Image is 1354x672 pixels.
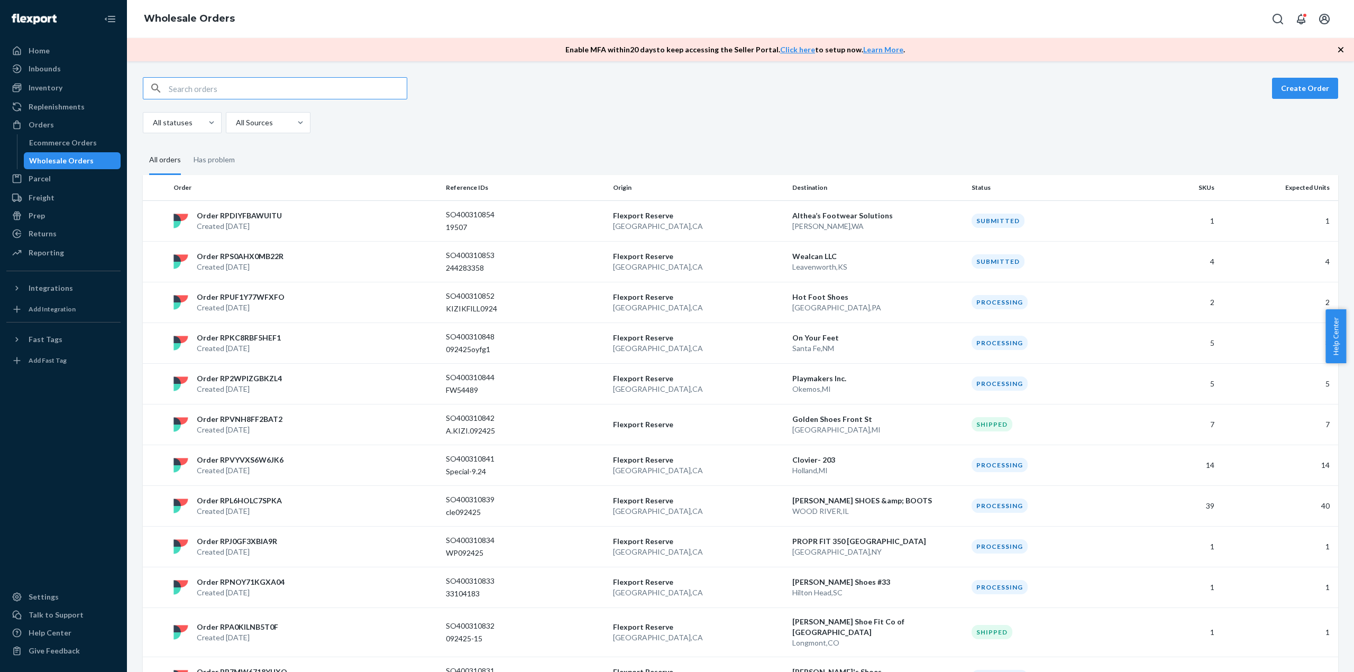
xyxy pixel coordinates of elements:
[6,170,121,187] a: Parcel
[972,499,1028,513] div: Processing
[792,506,963,517] p: WOOD RIVER , IL
[972,539,1028,554] div: Processing
[1219,175,1338,200] th: Expected Units
[173,214,188,228] img: flexport logo
[197,577,285,587] p: Order RPNOY71KGXA04
[6,189,121,206] a: Freight
[197,425,282,435] p: Created [DATE]
[173,458,188,473] img: flexport logo
[613,577,784,587] p: Flexport Reserve
[972,625,1012,639] div: Shipped
[446,344,530,355] p: 092425oyfg1
[29,63,61,74] div: Inbounds
[792,221,963,232] p: [PERSON_NAME] , WA
[197,622,278,632] p: Order RPA0KILNB5T0F
[792,210,963,221] p: Althea’s Footwear Solutions
[792,262,963,272] p: Leavenworth , KS
[1135,241,1219,282] td: 4
[446,426,530,436] p: A.KIZI.092425
[972,580,1028,594] div: Processing
[29,102,85,112] div: Replenishments
[29,247,64,258] div: Reporting
[29,283,73,293] div: Integrations
[1219,567,1338,607] td: 1
[197,414,282,425] p: Order RPVNH8FF2BAT2
[863,45,903,54] a: Learn More
[6,642,121,659] button: Give Feedback
[1135,200,1219,241] td: 1
[792,638,963,648] p: Longmont , CO
[446,454,530,464] p: SO400310841
[1219,526,1338,567] td: 1
[613,210,784,221] p: Flexport Reserve
[6,42,121,59] a: Home
[1219,485,1338,526] td: 40
[792,577,963,587] p: [PERSON_NAME] Shoes #33
[792,616,963,638] p: [PERSON_NAME] Shoe Fit Co of [GEOGRAPHIC_DATA]
[29,173,51,184] div: Parcel
[12,14,57,24] img: Flexport logo
[446,535,530,546] p: SO400310834
[29,610,84,620] div: Talk to Support
[613,302,784,313] p: [GEOGRAPHIC_DATA] , CA
[1135,363,1219,404] td: 5
[29,356,67,365] div: Add Fast Tag
[197,373,282,384] p: Order RP2WPIZGBKZL4
[197,262,283,272] p: Created [DATE]
[792,373,963,384] p: Playmakers Inc.
[173,580,188,595] img: flexport logo
[446,332,530,342] p: SO400310848
[197,547,277,557] p: Created [DATE]
[446,291,530,301] p: SO400310852
[792,302,963,313] p: [GEOGRAPHIC_DATA] , PA
[169,78,407,99] input: Search orders
[446,250,530,261] p: SO400310853
[446,621,530,631] p: SO400310832
[613,495,784,506] p: Flexport Reserve
[6,244,121,261] a: Reporting
[1219,200,1338,241] td: 1
[446,372,530,383] p: SO400310844
[173,295,188,310] img: flexport logo
[972,458,1028,472] div: Processing
[1219,363,1338,404] td: 5
[29,137,97,148] div: Ecommerce Orders
[792,251,963,262] p: Wealcan LLC
[29,192,54,203] div: Freight
[197,292,285,302] p: Order RPUF1Y77WFXFO
[613,622,784,632] p: Flexport Reserve
[446,222,530,233] p: 19507
[613,536,784,547] p: Flexport Reserve
[197,455,283,465] p: Order RPVYVXS6W6JK6
[24,152,121,169] a: Wholesale Orders
[613,455,784,465] p: Flexport Reserve
[972,214,1024,228] div: Submitted
[173,539,188,554] img: flexport logo
[1314,8,1335,30] button: Open account menu
[446,507,530,518] p: cle092425
[792,384,963,394] p: Okemos , MI
[446,633,530,644] p: 092425-15
[197,251,283,262] p: Order RPS0AHX0MB22R
[446,209,530,220] p: SO400310854
[613,587,784,598] p: [GEOGRAPHIC_DATA] , CA
[6,352,121,369] a: Add Fast Tag
[613,506,784,517] p: [GEOGRAPHIC_DATA] , CA
[197,343,281,354] p: Created [DATE]
[1219,404,1338,445] td: 7
[29,155,94,166] div: Wholesale Orders
[613,373,784,384] p: Flexport Reserve
[792,547,963,557] p: [GEOGRAPHIC_DATA] , NY
[792,587,963,598] p: Hilton Head , SC
[613,384,784,394] p: [GEOGRAPHIC_DATA] , CA
[613,547,784,557] p: [GEOGRAPHIC_DATA] , CA
[446,263,530,273] p: 244283358
[6,331,121,348] button: Fast Tags
[197,632,278,643] p: Created [DATE]
[613,632,784,643] p: [GEOGRAPHIC_DATA] , CA
[169,175,442,200] th: Order
[1135,323,1219,363] td: 5
[446,576,530,586] p: SO400310833
[6,116,121,133] a: Orders
[173,417,188,432] img: flexport logo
